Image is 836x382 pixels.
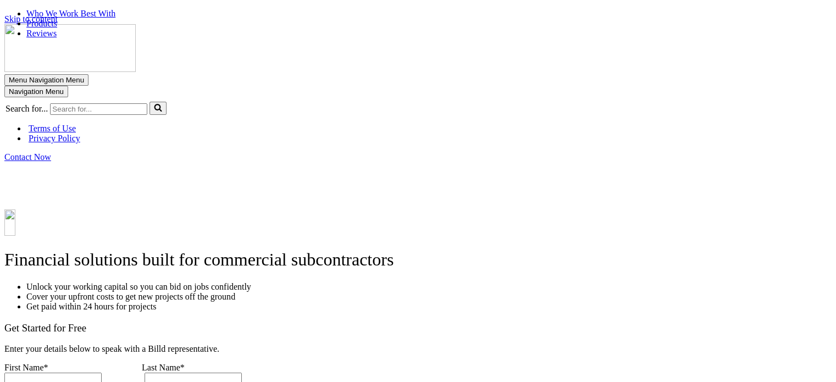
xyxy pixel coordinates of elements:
a: Products [26,19,57,28]
a: Reviews [26,29,57,38]
span: First Name [4,363,44,372]
span: Navigation Menu [9,87,64,96]
button: Search [150,102,167,115]
button: Navigation Menu [4,74,88,86]
span: Unlock your working capital so you can bid on jobs confidently [26,282,251,291]
a: Terms of Use [29,124,76,134]
p: Enter your details below to speak with a Billd representative. [4,344,832,354]
a: Privacy Policy [29,134,80,143]
div: Primary Menu [4,124,202,143]
input: Search [50,103,147,115]
span: Search for... [5,104,48,113]
span: Navigation Menu [29,76,84,84]
span: Menu [9,76,27,84]
h1: Financial solutions built for commercial subcontractors [4,250,832,270]
a: Who We Work Best With [26,9,115,18]
span: Cover your upfront costs to get new projects off the ground [26,292,235,301]
h3: Get Started for Free [4,322,832,334]
button: Navigation Menu [4,86,68,97]
a: Billd We pay your supplier, you pay us. [4,64,136,74]
span: Get paid within 24 hours for projects [26,302,156,311]
a: Contact Now [4,152,51,162]
span: Last Name [142,363,180,372]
